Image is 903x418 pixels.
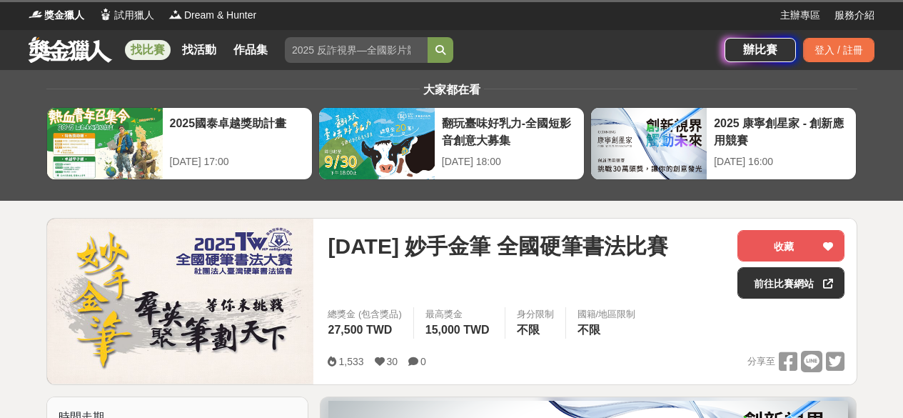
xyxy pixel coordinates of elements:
span: 獎金獵人 [44,8,84,23]
img: Logo [168,7,183,21]
span: [DATE] 妙手金筆 全國硬筆書法比賽 [328,230,667,262]
span: 分享至 [747,351,775,372]
span: 27,500 TWD [328,324,392,336]
input: 2025 反詐視界—全國影片競賽 [285,37,428,63]
div: 翻玩臺味好乳力-全國短影音創意大募集 [442,115,577,147]
a: 前往比賽網站 [737,267,844,299]
a: 作品集 [228,40,273,60]
button: 收藏 [737,230,844,262]
a: 2025 康寧創星家 - 創新應用競賽[DATE] 16:00 [590,107,857,180]
a: 翻玩臺味好乳力-全國短影音創意大募集[DATE] 18:00 [318,107,585,180]
div: 2025 康寧創星家 - 創新應用競賽 [714,115,849,147]
span: 大家都在看 [420,84,484,96]
a: Logo獎金獵人 [29,8,84,23]
a: Logo試用獵人 [99,8,154,23]
div: [DATE] 17:00 [170,154,305,169]
a: 找比賽 [125,40,171,60]
a: 服務介紹 [834,8,874,23]
span: 15,000 TWD [425,324,490,336]
span: 不限 [517,324,540,336]
span: 30 [387,356,398,367]
div: [DATE] 18:00 [442,154,577,169]
img: Cover Image [47,219,314,384]
div: [DATE] 16:00 [714,154,849,169]
span: 0 [420,356,426,367]
span: 1,533 [338,356,363,367]
div: 2025國泰卓越獎助計畫 [170,115,305,147]
span: 試用獵人 [114,8,154,23]
a: 辦比賽 [725,38,796,62]
a: 2025國泰卓越獎助計畫[DATE] 17:00 [46,107,313,180]
img: Logo [99,7,113,21]
a: LogoDream & Hunter [168,8,256,23]
a: 找活動 [176,40,222,60]
div: 登入 / 註冊 [803,38,874,62]
img: Logo [29,7,43,21]
span: 不限 [577,324,600,336]
span: 總獎金 (包含獎品) [328,307,401,322]
div: 國籍/地區限制 [577,307,636,322]
span: Dream & Hunter [184,8,256,23]
span: 最高獎金 [425,307,493,322]
a: 主辦專區 [780,8,820,23]
div: 身分限制 [517,307,554,322]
